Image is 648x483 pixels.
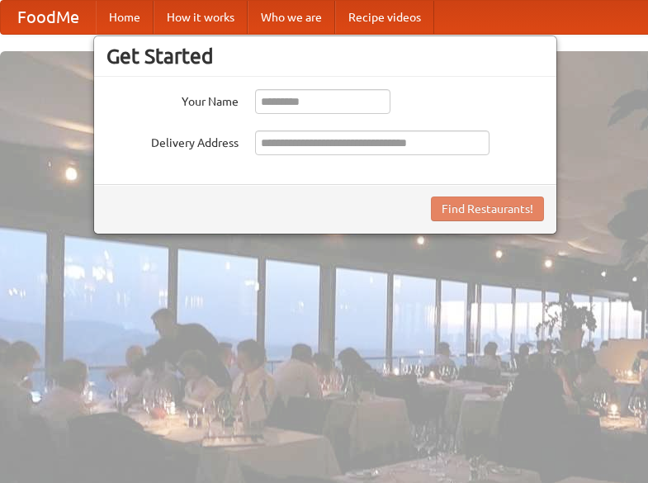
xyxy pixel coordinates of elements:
[106,89,239,110] label: Your Name
[431,197,544,221] button: Find Restaurants!
[106,44,544,69] h3: Get Started
[106,130,239,151] label: Delivery Address
[335,1,434,34] a: Recipe videos
[154,1,248,34] a: How it works
[1,1,96,34] a: FoodMe
[96,1,154,34] a: Home
[248,1,335,34] a: Who we are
